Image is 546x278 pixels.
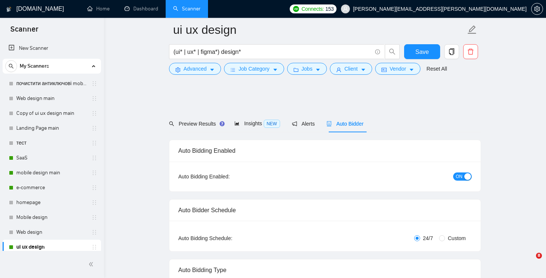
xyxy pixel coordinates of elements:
[375,49,380,54] span: info-circle
[16,91,87,106] a: Web design main
[264,120,280,128] span: NEW
[330,63,372,75] button: userClientcaret-down
[343,6,348,12] span: user
[16,195,87,210] a: homepage
[91,244,97,250] span: holder
[175,67,181,72] span: setting
[273,67,278,72] span: caret-down
[16,136,87,151] a: тест
[531,6,543,12] a: setting
[302,65,313,73] span: Jobs
[91,140,97,146] span: holder
[385,48,399,55] span: search
[91,81,97,87] span: holder
[6,64,17,69] span: search
[16,165,87,180] a: mobile design main
[4,24,44,39] span: Scanner
[234,121,240,126] span: area-chart
[91,110,97,116] span: holder
[16,106,87,121] a: Copy of ui ux design main
[91,200,97,206] span: holder
[344,65,358,73] span: Client
[16,180,87,195] a: e-commerce
[326,121,332,126] span: robot
[16,121,87,136] a: Landing Page main
[385,44,400,59] button: search
[87,6,110,12] a: homeHome
[91,229,97,235] span: holder
[88,261,96,268] span: double-left
[390,65,406,73] span: Vendor
[325,5,334,13] span: 153
[178,200,472,221] div: Auto Bidder Schedule
[426,65,447,73] a: Reset All
[415,47,429,56] span: Save
[381,67,387,72] span: idcard
[173,6,201,12] a: searchScanner
[20,59,49,74] span: My Scanners
[361,67,366,72] span: caret-down
[209,67,215,72] span: caret-down
[375,63,420,75] button: idcardVendorcaret-down
[404,44,440,59] button: Save
[464,48,478,55] span: delete
[336,67,341,72] span: user
[521,253,539,271] iframe: Intercom live chat
[183,65,207,73] span: Advanced
[91,125,97,131] span: holder
[91,214,97,220] span: holder
[91,155,97,161] span: holder
[178,234,276,242] div: Auto Bidding Schedule:
[326,121,363,127] span: Auto Bidder
[16,240,87,255] a: ui ux design
[531,3,543,15] button: setting
[169,121,222,127] span: Preview Results
[315,67,321,72] span: caret-down
[178,140,472,161] div: Auto Bidding Enabled
[238,65,269,73] span: Job Category
[16,225,87,240] a: Web design
[91,96,97,101] span: holder
[293,6,299,12] img: upwork-logo.png
[16,210,87,225] a: Mobile design
[9,41,95,56] a: New Scanner
[91,185,97,191] span: holder
[409,67,414,72] span: caret-down
[3,41,101,56] li: New Scanner
[292,121,297,126] span: notification
[169,63,221,75] button: settingAdvancedcaret-down
[293,67,299,72] span: folder
[124,6,158,12] a: dashboardDashboard
[173,20,466,39] input: Scanner name...
[302,5,324,13] span: Connects:
[224,63,284,75] button: barsJob Categorycaret-down
[169,121,174,126] span: search
[219,120,225,127] div: Tooltip anchor
[6,3,12,15] img: logo
[16,76,87,91] a: почистити антиключові mobile design main
[91,170,97,176] span: holder
[445,48,459,55] span: copy
[463,44,478,59] button: delete
[16,151,87,165] a: SaaS
[444,44,459,59] button: copy
[532,6,543,12] span: setting
[536,253,542,259] span: 8
[230,67,235,72] span: bars
[292,121,315,127] span: Alerts
[178,172,276,181] div: Auto Bidding Enabled:
[287,63,327,75] button: folderJobscaret-down
[445,234,469,242] span: Custom
[5,60,17,72] button: search
[173,47,372,56] input: Search Freelance Jobs...
[467,25,477,35] span: edit
[234,120,280,126] span: Insights
[420,234,436,242] span: 24/7
[456,172,462,181] span: ON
